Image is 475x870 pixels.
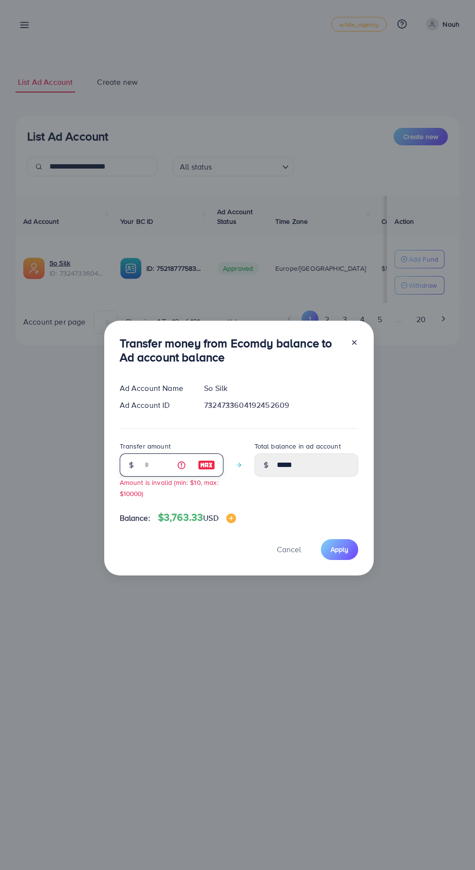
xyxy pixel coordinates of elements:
small: Amount is invalid (min: $10, max: $10000) [120,478,219,498]
img: image [226,513,236,523]
div: Ad Account Name [112,383,197,394]
button: Cancel [265,539,313,560]
div: 7324733604192452609 [196,400,365,411]
div: Ad Account ID [112,400,197,411]
div: So Silk [196,383,365,394]
label: Transfer amount [120,441,171,451]
span: Cancel [277,544,301,555]
span: Balance: [120,513,150,524]
span: USD [203,513,218,523]
h4: $3,763.33 [158,512,236,524]
span: Apply [331,544,348,554]
button: Apply [321,539,358,560]
h3: Transfer money from Ecomdy balance to Ad account balance [120,336,343,364]
label: Total balance in ad account [254,441,341,451]
iframe: Chat [434,826,468,863]
img: image [198,459,215,471]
